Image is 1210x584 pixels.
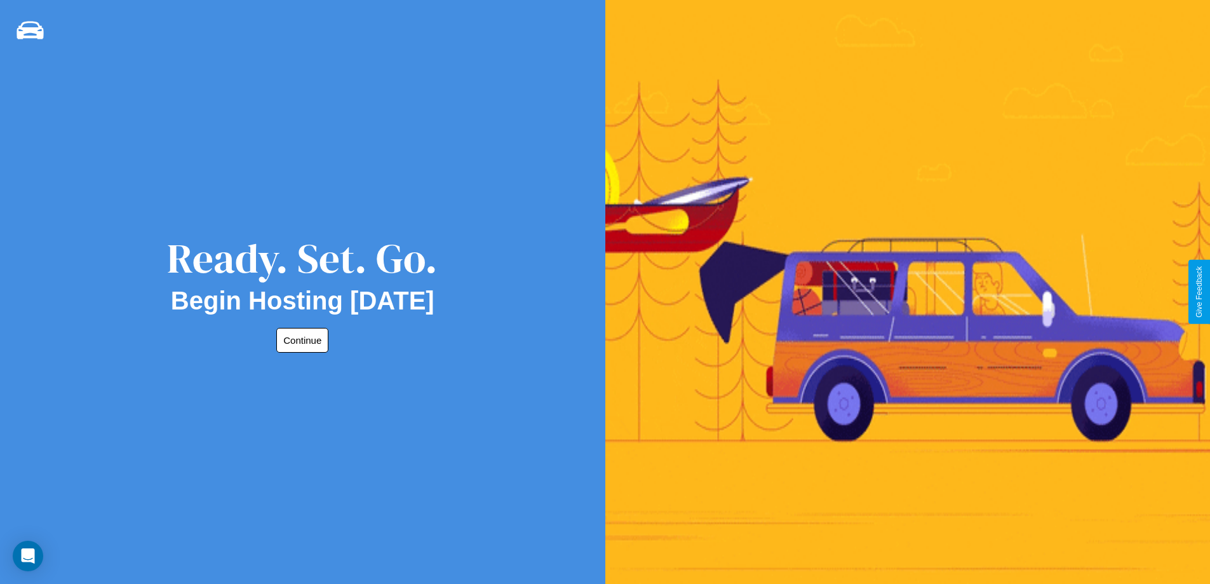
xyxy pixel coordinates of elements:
[167,230,438,287] div: Ready. Set. Go.
[1195,266,1204,318] div: Give Feedback
[13,541,43,571] div: Open Intercom Messenger
[171,287,434,315] h2: Begin Hosting [DATE]
[276,328,328,353] button: Continue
